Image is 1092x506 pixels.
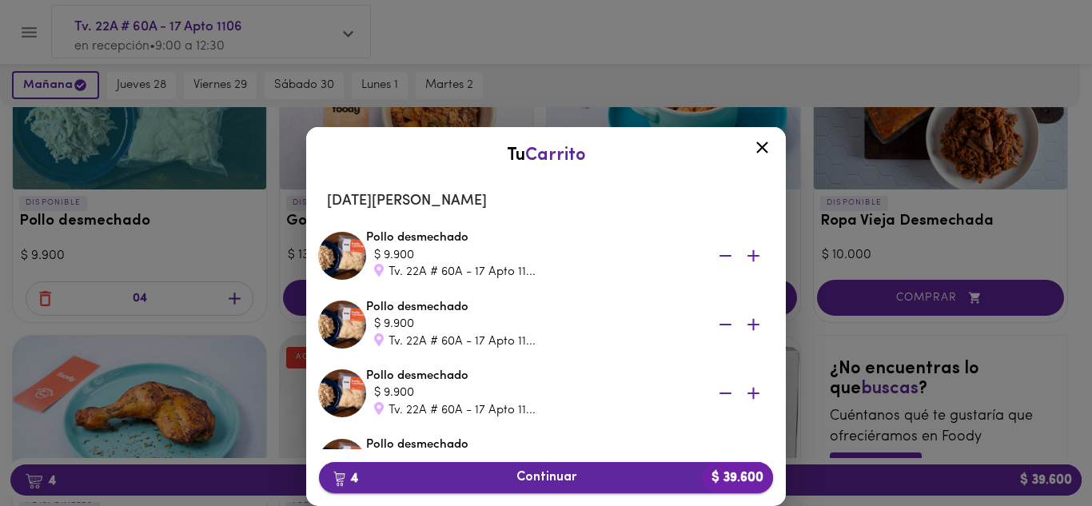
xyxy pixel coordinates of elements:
[374,402,694,419] div: Tv. 22A # 60A - 17 Apto 11...
[374,316,694,333] div: $ 9.900
[319,462,773,493] button: 4Continuar$ 39.600
[374,384,694,401] div: $ 9.900
[322,143,770,168] div: Tu
[332,470,760,485] span: Continuar
[374,333,694,350] div: Tv. 22A # 60A - 17 Apto 11...
[333,471,345,487] img: cart.png
[702,462,773,493] b: $ 39.600
[366,229,774,281] div: Pollo desmechado
[314,182,778,221] li: [DATE][PERSON_NAME]
[525,146,586,165] span: Carrito
[318,439,366,487] img: Pollo desmechado
[999,413,1076,490] iframe: Messagebird Livechat Widget
[318,369,366,417] img: Pollo desmechado
[366,368,774,419] div: Pollo desmechado
[366,299,774,350] div: Pollo desmechado
[318,232,366,280] img: Pollo desmechado
[324,468,368,488] b: 4
[318,301,366,349] img: Pollo desmechado
[374,264,694,281] div: Tv. 22A # 60A - 17 Apto 11...
[366,436,774,488] div: Pollo desmechado
[374,247,694,264] div: $ 9.900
